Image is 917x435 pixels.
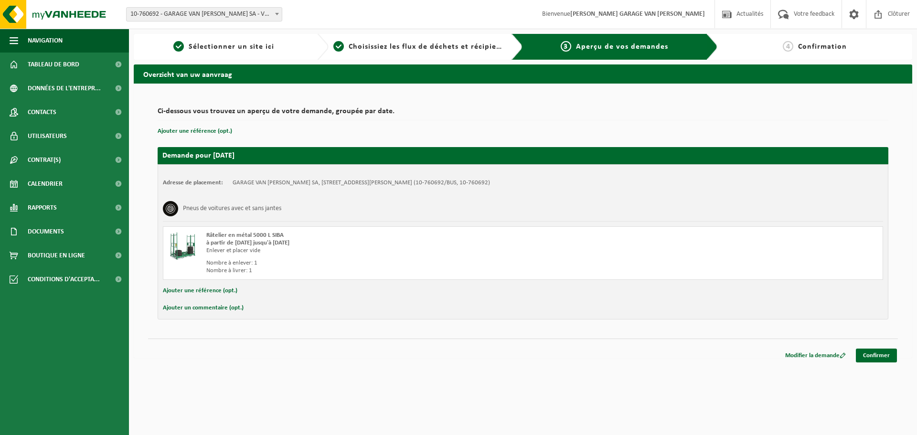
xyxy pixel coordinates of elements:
img: PB-MR-5000-C2.png [168,232,197,260]
div: Nombre à livrer: 1 [206,267,561,275]
span: Conditions d'accepta... [28,267,100,291]
span: Râtelier en métal 5000 L SIBA [206,232,284,238]
span: Choisissiez les flux de déchets et récipients [349,43,508,51]
a: Modifier la demande [778,349,853,362]
span: Calendrier [28,172,63,196]
span: 10-760692 - GARAGE VAN DONINCK SA - VERLAINE [126,7,282,21]
span: 4 [783,41,793,52]
span: Navigation [28,29,63,53]
button: Ajouter une référence (opt.) [163,285,237,297]
a: 1Sélectionner un site ici [139,41,309,53]
strong: à partir de [DATE] jusqu'à [DATE] [206,240,289,246]
span: 1 [173,41,184,52]
h2: Overzicht van uw aanvraag [134,64,912,83]
span: Utilisateurs [28,124,67,148]
span: Données de l'entrepr... [28,76,101,100]
span: 2 [333,41,344,52]
span: Tableau de bord [28,53,79,76]
a: 2Choisissiez les flux de déchets et récipients [333,41,504,53]
span: Contacts [28,100,56,124]
h2: Ci-dessous vous trouvez un aperçu de votre demande, groupée par date. [158,107,888,120]
strong: [PERSON_NAME] GARAGE VAN [PERSON_NAME] [570,11,705,18]
span: Documents [28,220,64,244]
span: Rapports [28,196,57,220]
button: Ajouter une référence (opt.) [158,125,232,138]
button: Ajouter un commentaire (opt.) [163,302,244,314]
div: Nombre à enlever: 1 [206,259,561,267]
a: Confirmer [856,349,897,362]
strong: Adresse de placement: [163,180,223,186]
h3: Pneus de voitures avec et sans jantes [183,201,281,216]
strong: Demande pour [DATE] [162,152,235,159]
span: Contrat(s) [28,148,61,172]
span: Confirmation [798,43,847,51]
span: 10-760692 - GARAGE VAN DONINCK SA - VERLAINE [127,8,282,21]
div: Enlever et placer vide [206,247,561,255]
span: Sélectionner un site ici [189,43,274,51]
span: Boutique en ligne [28,244,85,267]
span: Aperçu de vos demandes [576,43,668,51]
td: GARAGE VAN [PERSON_NAME] SA, [STREET_ADDRESS][PERSON_NAME] (10-760692/BUS, 10-760692) [233,179,490,187]
span: 3 [561,41,571,52]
